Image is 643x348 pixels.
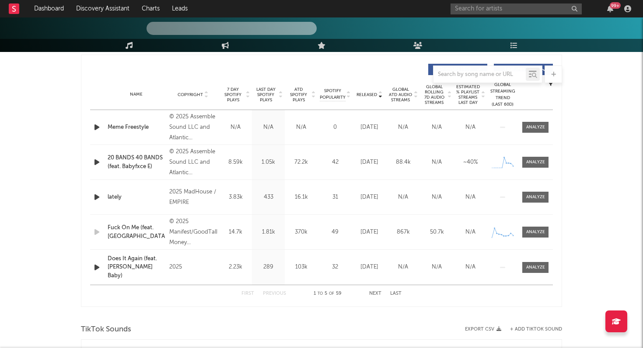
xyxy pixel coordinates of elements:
[254,193,283,202] div: 433
[501,327,562,332] button: + Add TikTok Sound
[422,158,451,167] div: N/A
[510,327,562,332] button: + Add TikTok Sound
[422,84,446,105] span: Global Rolling 7D Audio Streams
[356,92,377,97] span: Released
[388,263,418,272] div: N/A
[108,255,165,280] a: Does It Again (feat. [PERSON_NAME] Baby)
[254,228,283,237] div: 1.81k
[108,154,165,171] a: 20 BANDS 40 BANDS (feat. Babyfxce E)
[304,289,352,299] div: 1 5 59
[318,292,323,296] span: to
[254,263,283,272] div: 289
[221,158,250,167] div: 8.59k
[465,327,501,332] button: Export CSV
[494,64,553,75] button: Features(19)
[169,262,217,272] div: 2025
[390,291,402,296] button: Last
[81,324,131,335] span: TikTok Sounds
[433,71,526,78] input: Search by song name or URL
[254,87,277,103] span: Last Day Spotify Plays
[221,123,250,132] div: N/A
[456,263,485,272] div: N/A
[320,88,346,101] span: Spotify Popularity
[169,112,217,143] div: © 2025 Assemble Sound LLC and Atlantic Recording Corporation
[355,263,384,272] div: [DATE]
[422,263,451,272] div: N/A
[287,193,315,202] div: 16.1k
[607,5,613,12] button: 99+
[451,3,582,14] input: Search for artists
[287,123,315,132] div: N/A
[241,291,254,296] button: First
[456,228,485,237] div: N/A
[456,193,485,202] div: N/A
[254,158,283,167] div: 1.05k
[320,193,350,202] div: 31
[287,228,315,237] div: 370k
[369,291,381,296] button: Next
[329,292,334,296] span: of
[388,87,412,103] span: Global ATD Audio Streams
[108,193,165,202] a: lately
[320,123,350,132] div: 0
[169,217,217,248] div: © 2025 Manifest/GoodTalk/Good Money Global/Capitol Records
[456,84,480,105] span: Estimated % Playlist Streams Last Day
[456,123,485,132] div: N/A
[169,187,217,208] div: 2025 MadHouse / EMPIRE
[320,158,350,167] div: 42
[355,123,384,132] div: [DATE]
[422,193,451,202] div: N/A
[422,123,451,132] div: N/A
[489,82,516,108] div: Global Streaming Trend (Last 60D)
[287,87,310,103] span: ATD Spotify Plays
[610,2,621,9] div: 99 +
[108,91,165,98] div: Name
[388,123,418,132] div: N/A
[422,228,451,237] div: 50.7k
[355,228,384,237] div: [DATE]
[456,158,485,167] div: ~ 40 %
[388,193,418,202] div: N/A
[287,263,315,272] div: 103k
[355,193,384,202] div: [DATE]
[169,147,217,178] div: © 2025 Assemble Sound LLC and Atlantic Recording Corporation
[388,158,418,167] div: 88.4k
[221,193,250,202] div: 3.83k
[108,224,165,241] a: Fuck On Me (feat. [GEOGRAPHIC_DATA])
[108,123,165,132] a: Meme Freestyle
[221,87,245,103] span: 7 Day Spotify Plays
[254,123,283,132] div: N/A
[221,228,250,237] div: 14.7k
[388,228,418,237] div: 867k
[320,228,350,237] div: 49
[355,158,384,167] div: [DATE]
[428,64,487,75] button: Originals(40)
[320,263,350,272] div: 32
[263,291,286,296] button: Previous
[178,92,203,97] span: Copyright
[287,158,315,167] div: 72.2k
[221,263,250,272] div: 2.23k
